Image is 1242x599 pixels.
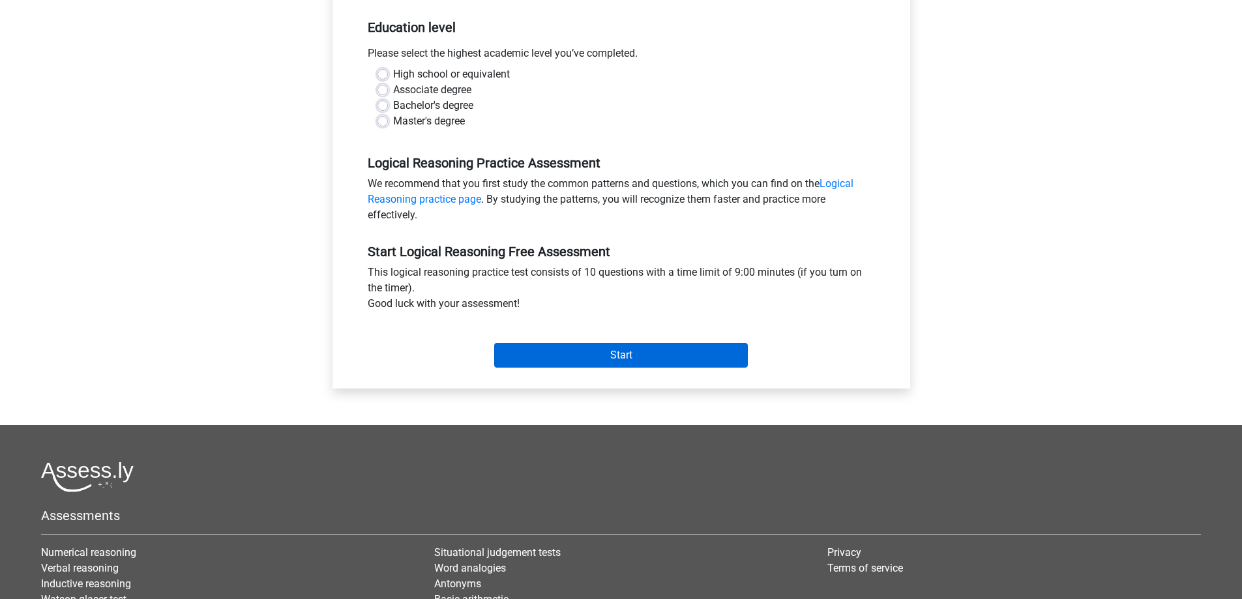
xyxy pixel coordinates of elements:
h5: Assessments [41,508,1201,523]
input: Start [494,343,748,368]
a: Numerical reasoning [41,546,136,559]
a: Antonyms [434,577,481,590]
label: High school or equivalent [393,66,510,82]
label: Associate degree [393,82,471,98]
div: We recommend that you first study the common patterns and questions, which you can find on the . ... [358,176,885,228]
h5: Logical Reasoning Practice Assessment [368,155,875,171]
a: Privacy [827,546,861,559]
h5: Education level [368,14,875,40]
div: This logical reasoning practice test consists of 10 questions with a time limit of 9:00 minutes (... [358,265,885,317]
img: Assessly logo [41,461,134,492]
a: Terms of service [827,562,903,574]
a: Situational judgement tests [434,546,561,559]
a: Word analogies [434,562,506,574]
div: Please select the highest academic level you’ve completed. [358,46,885,66]
a: Inductive reasoning [41,577,131,590]
h5: Start Logical Reasoning Free Assessment [368,244,875,259]
label: Master's degree [393,113,465,129]
label: Bachelor's degree [393,98,473,113]
a: Verbal reasoning [41,562,119,574]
